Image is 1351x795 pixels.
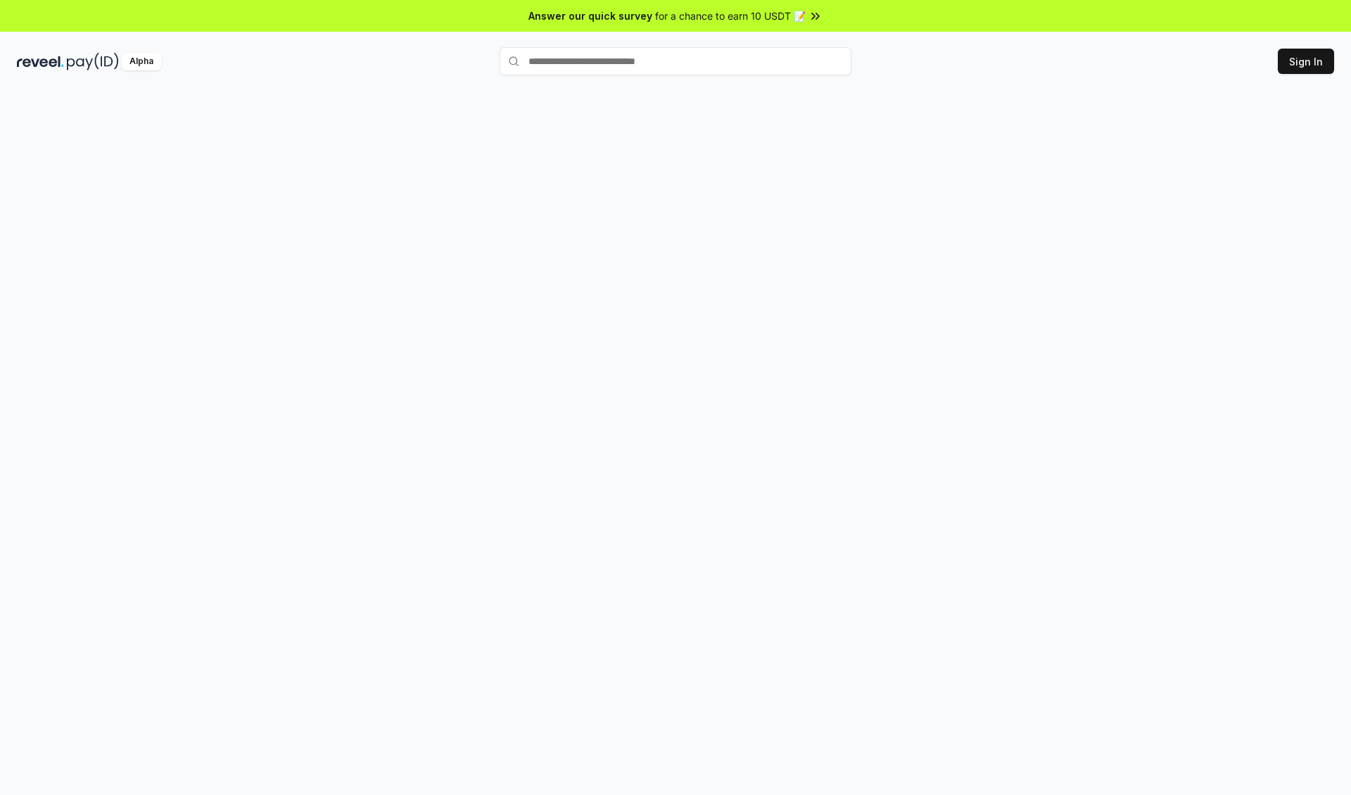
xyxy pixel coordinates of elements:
img: reveel_dark [17,53,64,70]
span: for a chance to earn 10 USDT 📝 [655,8,806,23]
button: Sign In [1278,49,1334,74]
div: Alpha [122,53,161,70]
img: pay_id [67,53,119,70]
span: Answer our quick survey [528,8,652,23]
